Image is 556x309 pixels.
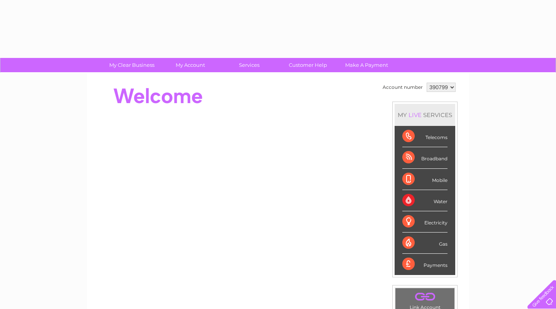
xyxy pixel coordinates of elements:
a: My Account [159,58,222,72]
div: Mobile [402,169,448,190]
div: LIVE [407,111,423,119]
div: Telecoms [402,126,448,147]
div: Electricity [402,211,448,233]
div: Water [402,190,448,211]
div: Broadband [402,147,448,168]
div: Gas [402,233,448,254]
a: Make A Payment [335,58,398,72]
a: Customer Help [276,58,340,72]
a: My Clear Business [100,58,164,72]
div: Payments [402,254,448,275]
a: . [397,290,453,304]
td: Account number [381,81,425,94]
div: MY SERVICES [395,104,455,126]
a: Services [217,58,281,72]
